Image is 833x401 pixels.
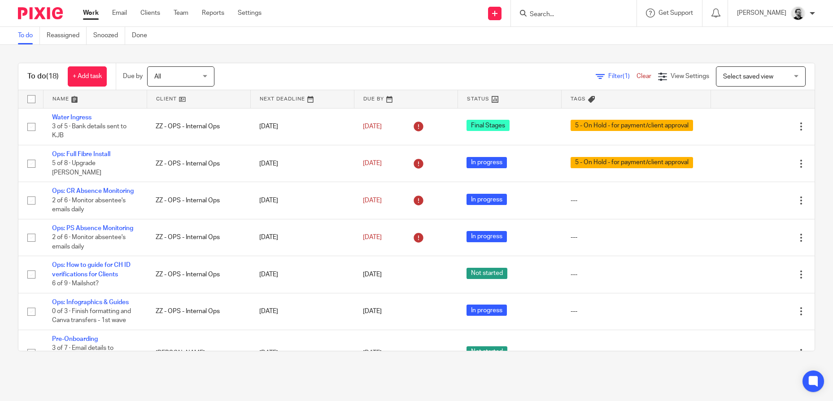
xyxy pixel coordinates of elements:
h1: To do [27,72,59,81]
span: (1) [623,73,630,79]
td: [DATE] [250,108,354,145]
a: Ops: PS Absence Monitoring [52,225,133,231]
span: 2 of 6 · Monitor absentee's emails daily [52,197,126,213]
td: [DATE] [250,256,354,293]
span: [DATE] [363,350,382,356]
span: 0 of 3 · Finish formatting and Canva transfers - 1st wave [52,308,131,324]
a: + Add task [68,66,107,87]
span: In progress [467,305,507,316]
span: 2 of 6 · Monitor absentee's emails daily [52,234,126,250]
img: Pixie [18,7,63,19]
td: [DATE] [250,145,354,182]
a: To do [18,27,40,44]
span: Get Support [659,10,693,16]
td: ZZ - OPS - Internal Ops [147,182,250,219]
a: Team [174,9,188,17]
span: [DATE] [363,308,382,314]
a: Snoozed [93,27,125,44]
span: 5 - On Hold - for payment/client approval [571,157,693,168]
td: ZZ - OPS - Internal Ops [147,108,250,145]
a: Ops: Full Fibre Install [52,151,110,157]
a: Done [132,27,154,44]
td: ZZ - OPS - Internal Ops [147,256,250,293]
td: ZZ - OPS - Internal Ops [147,219,250,256]
td: [DATE] [250,219,354,256]
span: 5 of 8 · Upgrade [PERSON_NAME] [52,161,101,176]
a: Ops: How to guide for CH ID verifications for Clients [52,262,131,277]
span: Not started [467,268,507,279]
a: Reports [202,9,224,17]
a: Clear [637,73,651,79]
a: Settings [238,9,262,17]
span: [DATE] [363,161,382,167]
span: (18) [46,73,59,80]
span: [DATE] [363,197,382,204]
a: Water Ingress [52,114,92,121]
a: Ops: Infographics & Guides [52,299,129,305]
span: In progress [467,231,507,242]
span: Final Stages [467,120,510,131]
div: --- [571,307,702,316]
a: Email [112,9,127,17]
a: Clients [140,9,160,17]
a: Reassigned [47,27,87,44]
td: [PERSON_NAME] [147,330,250,376]
td: [DATE] [250,330,354,376]
span: 3 of 7 · Email details to accountant hosting the Value Meeting [52,345,134,370]
a: Pre-Onboarding [52,336,98,342]
div: --- [571,196,702,205]
span: 6 of 9 · Mailshot? [52,280,99,287]
p: Due by [123,72,143,81]
span: Filter [608,73,637,79]
img: Jack_2025.jpg [791,6,805,21]
td: [DATE] [250,293,354,330]
div: --- [571,233,702,242]
span: 5 - On Hold - for payment/client approval [571,120,693,131]
p: [PERSON_NAME] [737,9,786,17]
span: 3 of 5 · Bank details sent to KJB [52,123,126,139]
span: [DATE] [363,234,382,240]
span: All [154,74,161,80]
span: In progress [467,194,507,205]
td: ZZ - OPS - Internal Ops [147,293,250,330]
span: [DATE] [363,123,382,130]
div: --- [571,349,702,357]
span: [DATE] [363,271,382,278]
td: ZZ - OPS - Internal Ops [147,145,250,182]
span: Select saved view [723,74,773,80]
span: In progress [467,157,507,168]
a: Work [83,9,99,17]
span: View Settings [671,73,709,79]
div: --- [571,270,702,279]
a: Ops: CR Absence Monitoring [52,188,134,194]
span: Tags [571,96,586,101]
input: Search [529,11,610,19]
td: [DATE] [250,182,354,219]
span: Not started [467,346,507,357]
